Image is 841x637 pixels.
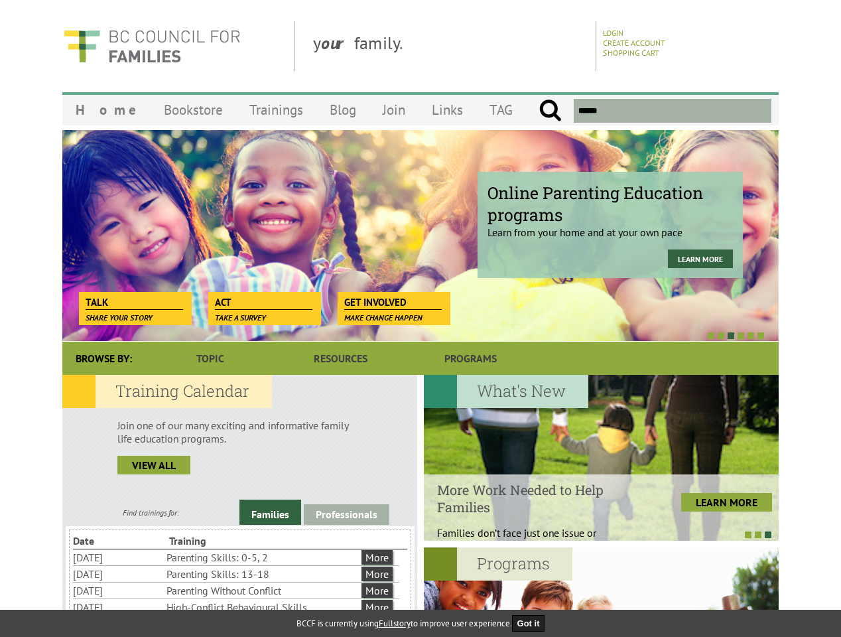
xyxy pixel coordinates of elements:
li: Parenting Without Conflict [166,583,359,599]
a: More [361,550,393,565]
li: [DATE] [73,566,164,582]
a: Learn more [668,249,733,268]
a: Join [369,94,419,125]
span: Take a survey [215,313,266,322]
a: More [361,567,393,581]
a: LEARN MORE [681,493,772,512]
span: Share your story [86,313,153,322]
a: Fullstory [379,618,411,629]
span: Get Involved [344,295,442,310]
h4: More Work Needed to Help Families [437,481,635,516]
li: [DATE] [73,583,164,599]
span: Make change happen [344,313,422,322]
p: Join one of our many exciting and informative family life education programs. [117,419,362,445]
a: Topic [145,342,275,375]
span: Act [215,295,312,310]
img: BC Council for FAMILIES [62,21,241,71]
a: Families [239,500,301,525]
span: Online Parenting Education programs [487,182,733,226]
li: Parenting Skills: 0-5, 2 [166,549,359,565]
a: Home [62,94,151,125]
p: Families don’t face just one issue or problem;... [437,526,635,553]
a: Shopping Cart [603,48,659,58]
a: More [361,583,393,598]
a: Resources [275,342,405,375]
a: Programs [406,342,536,375]
a: Trainings [236,94,316,125]
li: [DATE] [73,599,164,615]
div: y family. [302,21,596,71]
a: Links [419,94,476,125]
a: Get Involved Make change happen [338,292,448,311]
div: Browse By: [62,342,145,375]
input: Submit [539,99,562,123]
strong: our [321,32,354,54]
a: Talk Share your story [79,292,190,311]
a: More [361,600,393,614]
a: Blog [316,94,369,125]
a: TAG [476,94,526,125]
li: Training [169,533,263,549]
div: Find trainings for: [62,508,239,518]
li: Date [73,533,166,549]
a: Act Take a survey [208,292,319,311]
a: Bookstore [151,94,236,125]
a: Professionals [304,504,389,525]
a: view all [117,456,190,474]
a: Create Account [603,38,665,48]
button: Got it [512,615,545,632]
span: Talk [86,295,183,310]
a: Login [603,28,623,38]
h2: Training Calendar [62,375,272,408]
li: High-Conflict Behavioural Skills [166,599,359,615]
h2: Programs [424,547,572,581]
h2: What's New [424,375,588,408]
li: Parenting Skills: 13-18 [166,566,359,582]
li: [DATE] [73,549,164,565]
